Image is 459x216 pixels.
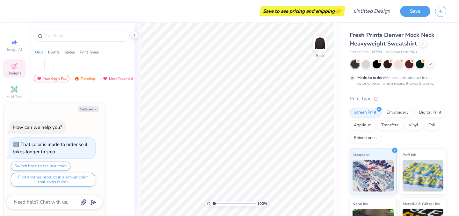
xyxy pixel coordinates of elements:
div: Most Favorited [100,75,136,82]
img: trending.gif [74,76,79,81]
div: Your Org's Fav [34,75,69,82]
div: We make this product in this color to order, which means it takes 8 weeks. [357,75,436,86]
span: Minimum Order: 50 + [386,50,418,55]
span: Puff Ink [403,151,416,158]
div: Print Type [350,95,446,102]
div: Applique [350,121,375,130]
button: Collapse [78,106,99,112]
span: Standard [353,151,369,158]
div: Screen Print [350,108,381,117]
div: Styles [64,49,75,55]
div: Back [316,53,324,59]
div: Events [48,49,60,55]
div: How can we help you? [13,124,62,130]
span: Image AI [7,47,22,52]
div: Foil [424,121,439,130]
span: Neon Ink [353,200,368,207]
div: Embroidery [382,108,413,117]
div: Rhinestones [350,133,381,143]
div: Trending [71,75,98,82]
div: Digital Print [415,108,446,117]
div: That color is made to order so it takes longer to ship. [13,141,87,155]
img: most_fav.gif [37,76,42,81]
input: Untitled Design [348,5,395,17]
div: Vinyl [404,121,422,130]
span: 👉 [335,7,342,15]
span: Fresh Prints Denver Mock Neck Heavyweight Sweatshirt [350,31,434,47]
span: # FP94 [372,50,382,55]
div: Print Types [80,49,99,55]
div: Orgs [35,49,43,55]
span: Fresh Prints [350,50,368,55]
input: Try "Alpha" [44,32,126,39]
img: Standard [353,160,394,192]
span: Add Text [7,94,22,99]
div: Save to see pricing and shipping [261,6,344,16]
span: Designs [7,71,21,76]
button: Find another product in a similar color that ships faster [11,173,95,187]
button: Switch back to the last color [11,162,70,171]
button: Save [400,6,430,17]
img: most_fav.gif [103,76,108,81]
span: 100 % [257,201,267,206]
span: Metallic & Glitter Ink [403,200,440,207]
div: Transfers [377,121,403,130]
img: Back [314,37,326,50]
img: Puff Ink [403,160,444,192]
strong: Made to order: [357,75,384,80]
